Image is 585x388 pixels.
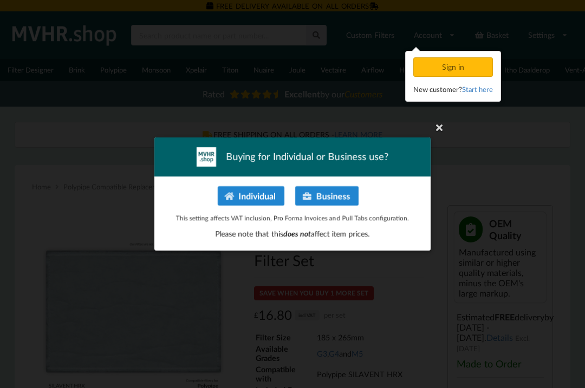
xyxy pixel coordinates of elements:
div: Sign in [413,57,493,77]
div: New customer? [413,84,493,95]
button: Business [295,186,359,206]
p: Please note that this affect item prices. [166,228,419,239]
img: mvhr-inverted.png [197,147,216,167]
span: Buying for Individual or Business use? [226,150,388,163]
span: does not [283,229,311,238]
button: Individual [218,186,284,206]
a: Sign in [413,62,495,71]
p: This setting affects VAT inclusion, Pro Forma Invoices and Pull Tabs configuration. [166,213,419,222]
a: Start here [462,85,493,94]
